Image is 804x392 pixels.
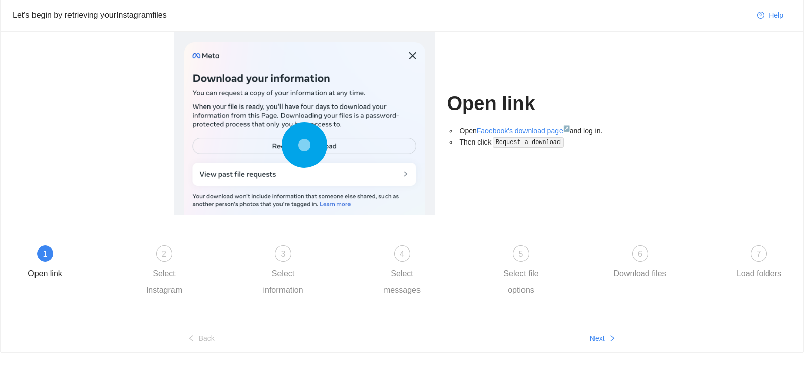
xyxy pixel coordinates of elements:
span: right [609,335,616,343]
span: 1 [43,250,48,258]
li: Then click [458,136,631,148]
h1: Open link [447,92,631,116]
span: 7 [757,250,761,258]
div: Select file options [492,266,550,298]
div: Load folders [737,266,781,282]
div: Let's begin by retrieving your Instagram files [13,9,749,21]
span: 3 [281,250,286,258]
button: leftBack [1,330,402,346]
div: Select information [254,266,312,298]
button: Nextright [402,330,804,346]
div: 3Select information [254,245,373,298]
div: 5Select file options [492,245,611,298]
div: 6Download files [611,245,730,282]
div: 4Select messages [373,245,492,298]
code: Request a download [493,137,564,148]
div: 2Select Instagram [135,245,254,298]
div: 7Load folders [729,245,788,282]
div: Download files [613,266,666,282]
span: 5 [519,250,523,258]
button: question-circleHelp [749,7,791,23]
span: question-circle [757,12,764,20]
span: Help [768,10,783,21]
a: Facebook's download page↗ [477,127,570,135]
span: 6 [638,250,642,258]
li: Open and log in. [458,125,631,136]
sup: ↗ [563,125,570,131]
div: Select Instagram [135,266,194,298]
span: 4 [400,250,404,258]
span: 2 [162,250,166,258]
div: 1Open link [16,245,135,282]
span: Next [590,333,605,344]
div: Open link [28,266,62,282]
div: Select messages [373,266,432,298]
